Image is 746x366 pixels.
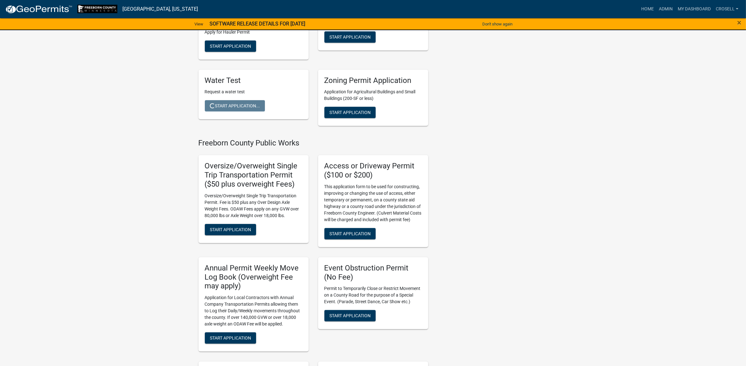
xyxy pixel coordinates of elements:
[205,89,302,95] p: Request a water test
[329,34,371,39] span: Start Application
[324,183,422,223] p: This application form to be used for constructing, improving or changing the use of access, eithe...
[324,285,422,305] p: Permit to Temporarily Close or Restrict Movement on a County Road for the purpose of a Special Ev...
[205,294,302,327] p: Application for Local Contractors with Annual Company Transportation Permits allowing them to Log...
[675,3,713,15] a: My Dashboard
[329,110,371,115] span: Start Application
[199,139,428,148] h4: Freeborn County Public Works
[324,107,376,118] button: Start Application
[639,3,656,15] a: Home
[205,76,302,85] h5: Water Test
[122,4,198,14] a: [GEOGRAPHIC_DATA], [US_STATE]
[324,228,376,239] button: Start Application
[205,161,302,188] h5: Oversize/Overweight Single Trip Transportation Permit ($50 plus overweight Fees)
[210,21,305,27] strong: SOFTWARE RELEASE DETAILS FOR [DATE]
[205,100,265,112] button: Start Application...
[656,3,675,15] a: Admin
[324,264,422,282] h5: Event Obstruction Permit (No Fee)
[737,19,741,26] button: Close
[205,224,256,235] button: Start Application
[329,231,371,236] span: Start Application
[210,227,251,232] span: Start Application
[205,332,256,344] button: Start Application
[324,31,376,43] button: Start Application
[329,313,371,318] span: Start Application
[77,5,117,13] img: Freeborn County, Minnesota
[192,19,206,29] a: View
[205,264,302,291] h5: Annual Permit Weekly Move Log Book (Overweight Fee may apply)
[324,89,422,102] p: Application for Agricultural Buildings and Small Buildings (200-SF or less)
[210,336,251,341] span: Start Application
[205,193,302,219] p: Oversize/Overweight Single Trip Transportation Permit. Fee is $50 plus any Over Design Axle Weigh...
[737,18,741,27] span: ×
[324,161,422,180] h5: Access or Driveway Permit ($100 or $200)
[713,3,741,15] a: crosell
[210,103,260,108] span: Start Application...
[480,19,515,29] button: Don't show again
[324,310,376,321] button: Start Application
[324,76,422,85] h5: Zoning Permit Application
[205,41,256,52] button: Start Application
[210,43,251,48] span: Start Application
[205,29,302,36] p: Apply for Hauler Permit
